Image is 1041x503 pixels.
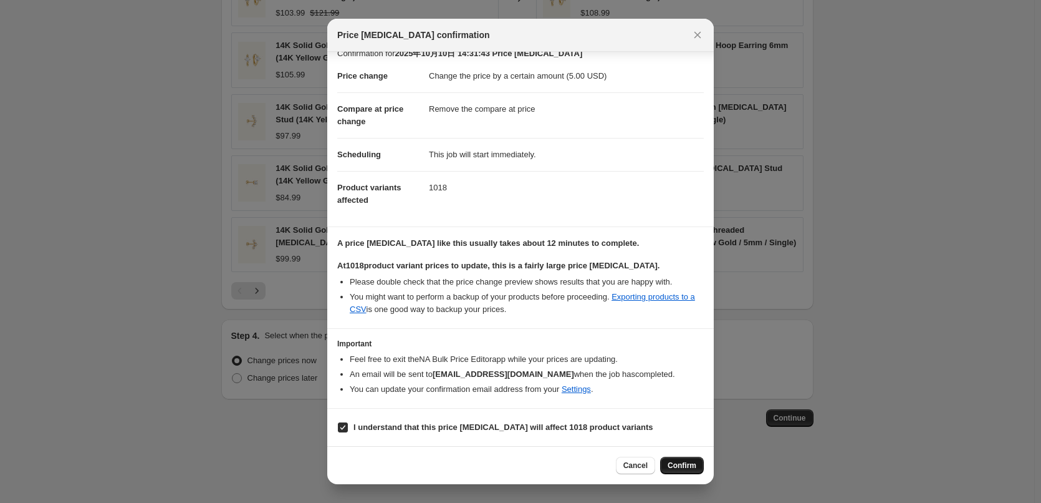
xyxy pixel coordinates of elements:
dd: Change the price by a certain amount (5.00 USD) [429,60,704,92]
button: Cancel [616,457,655,474]
b: [EMAIL_ADDRESS][DOMAIN_NAME] [433,369,574,379]
span: Price [MEDICAL_DATA] confirmation [337,29,490,41]
span: Cancel [623,461,648,471]
button: Confirm [660,457,704,474]
span: Scheduling [337,150,381,159]
b: A price [MEDICAL_DATA] like this usually takes about 12 minutes to complete. [337,238,639,248]
dd: This job will start immediately. [429,138,704,171]
dd: Remove the compare at price [429,92,704,125]
dd: 1018 [429,171,704,204]
li: Please double check that the price change preview shows results that you are happy with. [350,276,704,288]
p: Confirmation for [337,47,704,60]
b: 2025年10月10日 14:31:43 Price [MEDICAL_DATA] [395,49,582,58]
a: Settings [562,384,591,394]
li: You might want to perform a backup of your products before proceeding. is one good way to backup ... [350,291,704,316]
span: Compare at price change [337,104,403,126]
span: Product variants affected [337,183,401,205]
span: Confirm [668,461,696,471]
b: I understand that this price [MEDICAL_DATA] will affect 1018 product variants [353,422,653,432]
h3: Important [337,339,704,349]
span: Price change [337,71,388,81]
li: Feel free to exit the NA Bulk Price Editor app while your prices are updating. [350,353,704,366]
li: You can update your confirmation email address from your . [350,383,704,396]
a: Exporting products to a CSV [350,292,695,314]
li: An email will be sent to when the job has completed . [350,368,704,381]
b: At 1018 product variant prices to update, this is a fairly large price [MEDICAL_DATA]. [337,261,660,270]
button: Close [689,26,706,44]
